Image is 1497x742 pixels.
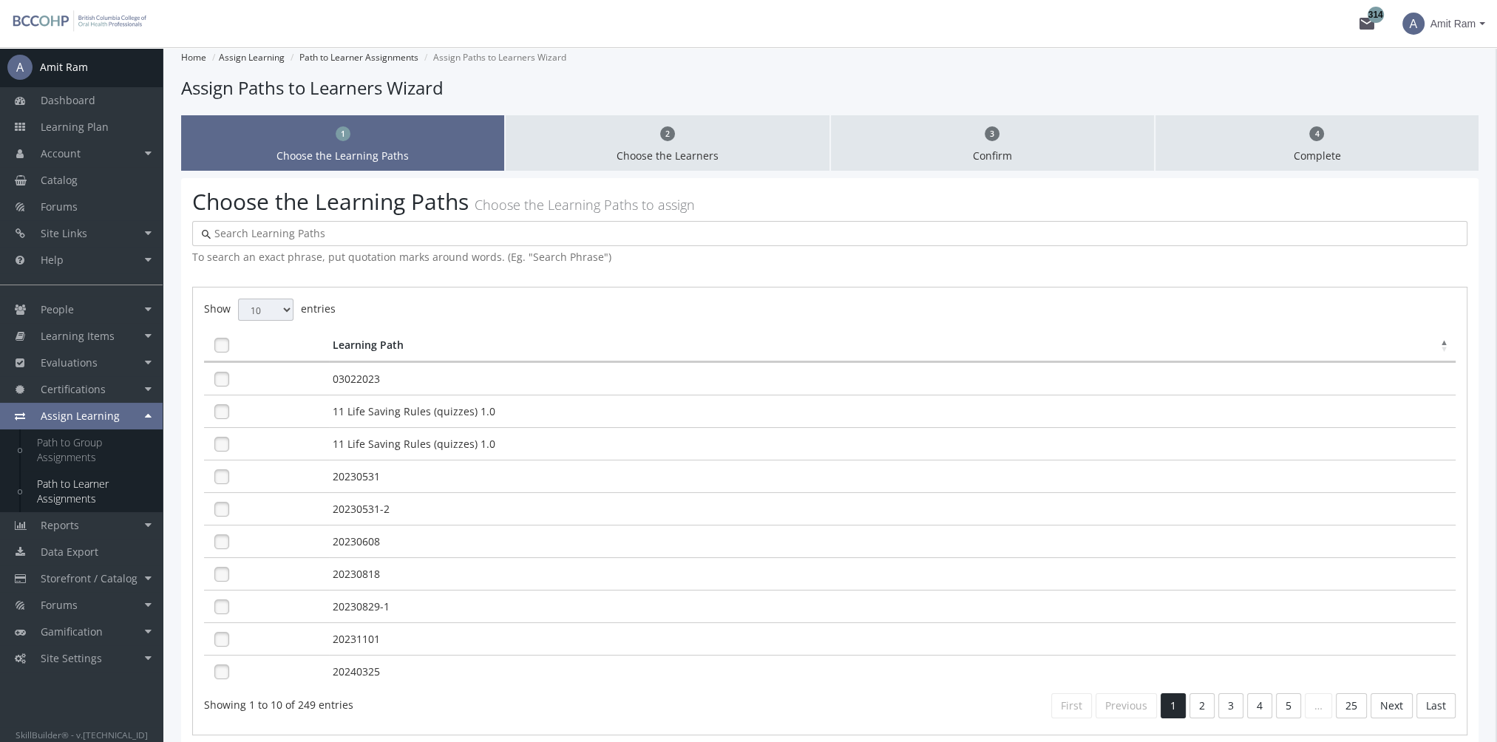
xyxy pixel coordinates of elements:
[22,471,163,512] a: Path to Learner Assignments
[329,622,1456,655] td: 20231101
[41,93,95,107] span: Dashboard
[41,120,109,134] span: Learning Plan
[1167,149,1467,163] p: Complete
[329,557,1456,590] td: 20230818
[842,149,1143,163] p: Confirm
[41,518,79,532] span: Reports
[1305,693,1332,718] a: …
[329,362,1456,395] td: 03022023
[238,299,293,321] select: Showentries
[41,146,81,160] span: Account
[1358,15,1376,33] mat-icon: mail
[329,492,1456,525] td: 20230531-2
[1430,10,1476,37] span: Amit Ram
[211,226,1458,241] input: Search Learning Paths
[329,590,1456,622] td: 20230829-1
[40,60,88,75] div: Amit Ram
[204,692,819,712] div: Showing 1 to 10 of 249 entries
[41,302,74,316] span: People
[475,196,695,214] span: Choose the Learning Paths to assign
[7,55,33,80] span: A
[41,253,64,267] span: Help
[1096,693,1157,718] a: Previous
[41,545,98,559] span: Data Export
[1276,693,1301,718] a: 5
[1402,13,1425,35] span: A
[985,126,999,141] p: 3
[204,299,336,321] label: Show entries
[219,51,285,64] a: Assign Learning
[41,382,106,396] span: Certifications
[1161,693,1186,718] a: 1
[299,51,418,64] a: Path to Learner Assignments
[329,395,1456,427] td: 11 Life Saving Rules (quizzes) 1.0
[41,329,115,343] span: Learning Items
[192,250,1467,265] span: To search an exact phrase, put quotation marks around words. (Eg. "Search Phrase")
[1051,693,1092,718] a: First
[41,173,78,187] span: Catalog
[41,571,138,585] span: Storefront / Catalog
[433,51,566,64] span: Assign Paths to Learners Wizard
[41,200,78,214] span: Forums
[329,525,1456,557] td: 20230608
[329,460,1456,492] td: 20230531
[660,126,675,141] p: 2
[1371,693,1413,718] a: Next
[41,624,103,639] span: Gamification
[1218,693,1243,718] a: 3
[41,651,102,665] span: Site Settings
[329,427,1456,460] td: 11 Life Saving Rules (quizzes) 1.0
[22,429,163,471] a: Path to Group Assignments
[1247,693,1272,718] a: 4
[41,598,78,612] span: Forums
[336,126,350,141] p: 1
[181,51,206,64] a: Home
[41,226,87,240] span: Site Links
[1416,693,1456,718] a: Last
[329,329,1456,362] th: Learning Path: activate to sort column descending
[181,75,444,100] span: Assign Paths to Learners Wizard
[1336,693,1367,718] a: 25
[16,729,148,741] small: SkillBuilder® - v.[TECHNICAL_ID]
[1189,693,1215,718] a: 2
[1309,126,1324,141] p: 4
[41,409,120,423] span: Assign Learning
[517,149,818,163] p: Choose the Learners
[192,149,493,163] p: Choose the Learning Paths
[41,355,98,370] span: Evaluations
[192,186,469,217] span: Choose the Learning Paths
[329,655,1456,687] td: 20240325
